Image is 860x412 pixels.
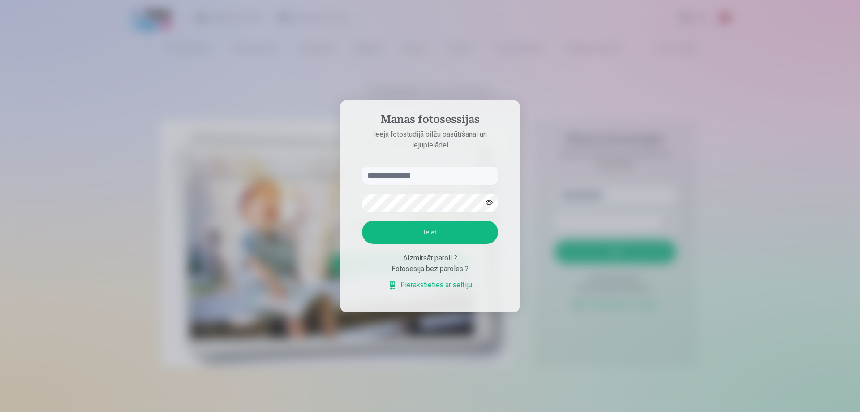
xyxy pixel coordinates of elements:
[362,221,498,244] button: Ieiet
[353,113,507,129] h4: Manas fotosessijas
[362,264,498,274] div: Fotosesija bez paroles ?
[353,129,507,151] p: Ieeja fotostudijā bilžu pasūtīšanai un lejupielādei
[388,280,472,291] a: Pierakstieties ar selfiju
[362,253,498,264] div: Aizmirsāt paroli ?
